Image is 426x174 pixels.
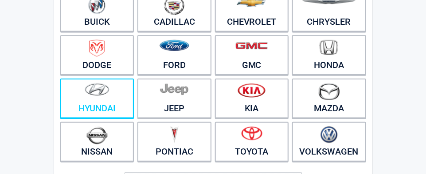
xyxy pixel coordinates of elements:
[89,40,105,57] img: dodge
[160,83,188,95] img: jeep
[137,35,211,75] a: Ford
[60,122,134,162] a: Nissan
[85,83,109,96] img: hyundai
[137,122,211,162] a: Pontiac
[292,35,366,75] a: Honda
[320,126,338,144] img: volkswagen
[215,35,289,75] a: GMC
[170,126,179,143] img: pontiac
[238,83,266,98] img: kia
[302,0,356,4] img: chrysler
[292,79,366,118] a: Mazda
[60,35,134,75] a: Dodge
[86,126,108,144] img: nissan
[215,122,289,162] a: Toyota
[318,83,340,100] img: mazda
[320,40,338,55] img: honda
[241,126,262,140] img: toyota
[137,79,211,118] a: Jeep
[235,42,268,49] img: gmc
[215,79,289,118] a: Kia
[160,40,189,51] img: ford
[292,122,366,162] a: Volkswagen
[60,79,134,118] a: Hyundai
